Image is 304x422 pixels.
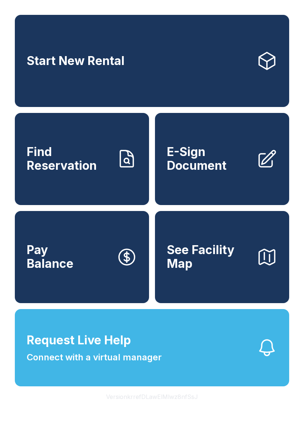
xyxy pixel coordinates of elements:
button: Request Live HelpConnect with a virtual manager [15,309,289,386]
span: Request Live Help [27,331,131,349]
span: Start New Rental [27,54,125,68]
button: See Facility Map [155,211,289,303]
a: E-Sign Document [155,113,289,205]
span: See Facility Map [167,243,251,270]
span: Pay Balance [27,243,73,270]
span: Connect with a virtual manager [27,351,162,364]
span: Find Reservation [27,145,110,172]
a: Start New Rental [15,15,289,107]
span: E-Sign Document [167,145,251,172]
button: VersionkrrefDLawElMlwz8nfSsJ [100,386,204,407]
button: PayBalance [15,211,149,303]
a: Find Reservation [15,113,149,205]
